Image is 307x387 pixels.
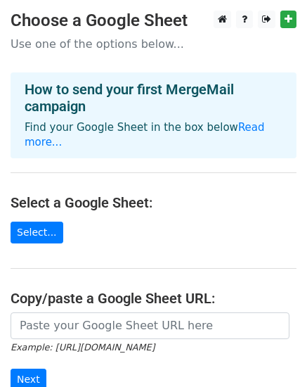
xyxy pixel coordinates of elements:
[11,312,289,339] input: Paste your Google Sheet URL here
[25,120,282,150] p: Find your Google Sheet in the box below
[11,290,296,307] h4: Copy/paste a Google Sheet URL:
[11,222,63,243] a: Select...
[25,81,282,115] h4: How to send your first MergeMail campaign
[11,194,296,211] h4: Select a Google Sheet:
[11,342,155,353] small: Example: [URL][DOMAIN_NAME]
[11,11,296,31] h3: Choose a Google Sheet
[11,37,296,51] p: Use one of the options below...
[25,121,265,148] a: Read more...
